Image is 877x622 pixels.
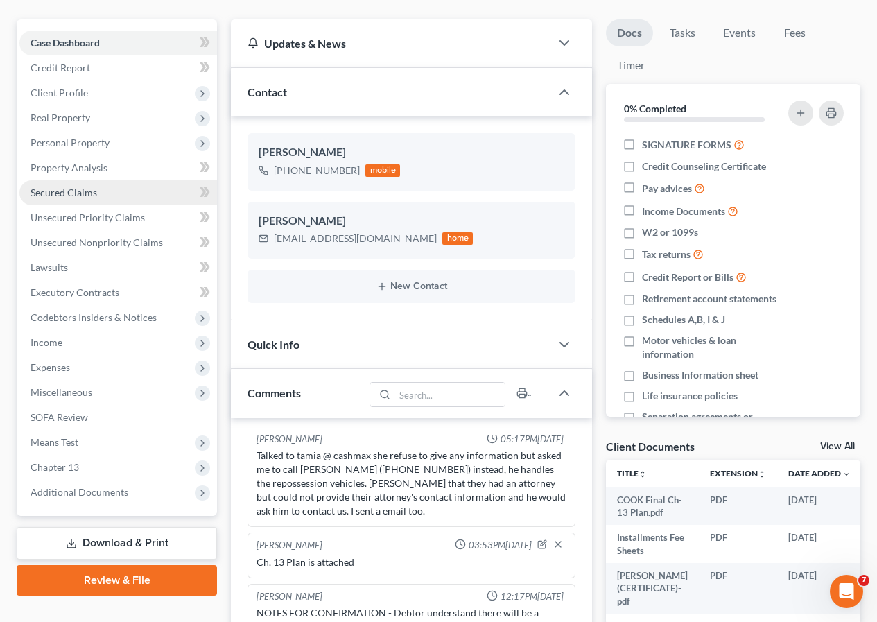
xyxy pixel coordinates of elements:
span: SIGNATURE FORMS [642,138,731,152]
span: 03:53PM[DATE] [469,539,532,552]
span: Quick Info [248,338,299,351]
span: W2 or 1099s [642,225,698,239]
div: Updates & News [248,36,534,51]
span: Income [31,336,62,348]
span: 7 [858,575,869,586]
td: PDF [699,487,777,526]
td: [DATE] [777,525,862,563]
a: Executory Contracts [19,280,217,305]
span: Separation agreements or decrees of divorces [642,410,785,438]
div: [PERSON_NAME] [259,213,564,230]
span: Credit Report or Bills [642,270,733,284]
a: Secured Claims [19,180,217,205]
span: Codebtors Insiders & Notices [31,311,157,323]
span: Personal Property [31,137,110,148]
span: Retirement account statements [642,292,776,306]
a: SOFA Review [19,405,217,430]
a: Date Added expand_more [788,468,851,478]
td: COOK Final Ch- 13 Plan.pdf [606,487,699,526]
span: Income Documents [642,205,725,218]
div: [PERSON_NAME] [257,539,322,553]
a: Unsecured Nonpriority Claims [19,230,217,255]
div: Ch. 13 Plan is attached [257,555,566,569]
i: unfold_more [639,470,647,478]
a: Titleunfold_more [617,468,647,478]
a: Timer [606,52,656,79]
iframe: Intercom live chat [830,575,863,608]
td: [DATE] [777,487,862,526]
a: View All [820,442,855,451]
div: mobile [365,164,400,177]
span: Client Profile [31,87,88,98]
td: PDF [699,563,777,614]
span: Pay advices [642,182,692,196]
span: 12:17PM[DATE] [501,590,564,603]
span: Unsecured Nonpriority Claims [31,236,163,248]
span: Unsecured Priority Claims [31,211,145,223]
a: Download & Print [17,527,217,560]
div: Client Documents [606,439,695,453]
div: [EMAIL_ADDRESS][DOMAIN_NAME] [274,232,437,245]
div: Talked to tamia @ cashmax she refuse to give any information but asked me to call [PERSON_NAME] (... [257,449,566,518]
input: Search... [395,383,505,406]
a: Events [712,19,767,46]
a: Unsecured Priority Claims [19,205,217,230]
span: SOFA Review [31,411,88,423]
span: Secured Claims [31,187,97,198]
td: PDF [699,525,777,563]
i: unfold_more [758,470,766,478]
span: Motor vehicles & loan information [642,334,785,361]
a: Credit Report [19,55,217,80]
span: Schedules A,B, I & J [642,313,725,327]
span: Credit Counseling Certificate [642,159,766,173]
span: Credit Report [31,62,90,74]
span: Additional Documents [31,486,128,498]
span: Business Information sheet [642,368,758,382]
span: Lawsuits [31,261,68,273]
strong: 0% Completed [624,103,686,114]
div: home [442,232,473,245]
a: Tasks [659,19,706,46]
a: Fees [772,19,817,46]
td: [PERSON_NAME] (CERTIFICATE)-pdf [606,563,699,614]
span: Property Analysis [31,162,107,173]
span: Means Test [31,436,78,448]
a: Lawsuits [19,255,217,280]
a: Review & File [17,565,217,596]
button: New Contact [259,281,564,292]
div: [PERSON_NAME] [257,590,322,603]
span: Case Dashboard [31,37,100,49]
div: [PERSON_NAME] [259,144,564,161]
span: Chapter 13 [31,461,79,473]
span: Miscellaneous [31,386,92,398]
div: [PHONE_NUMBER] [274,164,360,178]
span: 05:17PM[DATE] [501,433,564,446]
span: Contact [248,85,287,98]
i: expand_more [842,470,851,478]
span: Executory Contracts [31,286,119,298]
div: [PERSON_NAME] [257,433,322,446]
span: Real Property [31,112,90,123]
a: Docs [606,19,653,46]
span: Life insurance policies [642,389,738,403]
td: [DATE] [777,563,862,614]
a: Property Analysis [19,155,217,180]
a: Case Dashboard [19,31,217,55]
td: Installments Fee Sheets [606,525,699,563]
span: Comments [248,386,301,399]
span: Tax returns [642,248,691,261]
a: Extensionunfold_more [710,468,766,478]
span: Expenses [31,361,70,373]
